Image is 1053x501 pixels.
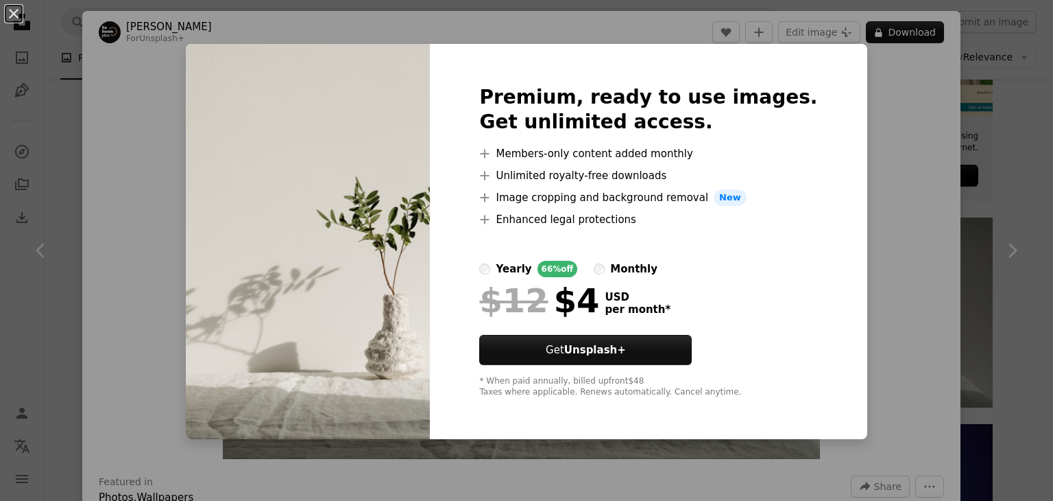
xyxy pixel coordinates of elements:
[605,303,670,316] span: per month *
[537,261,578,277] div: 66% off
[479,264,490,275] input: yearly66%off
[479,145,817,162] li: Members-only content added monthly
[496,261,531,277] div: yearly
[479,189,817,206] li: Image cropping and background removal
[714,189,747,206] span: New
[594,264,605,275] input: monthly
[479,85,817,135] h2: Premium, ready to use images. Get unlimited access.
[564,344,626,356] strong: Unsplash+
[610,261,657,277] div: monthly
[479,283,599,318] div: $4
[479,376,817,398] div: * When paid annually, billed upfront $48 Taxes where applicable. Renews automatically. Cancel any...
[605,291,670,303] span: USD
[479,211,817,228] li: Enhanced legal protections
[186,44,430,439] img: premium_photo-1676654935937-109c7936b8ff
[479,335,692,365] button: GetUnsplash+
[479,283,548,318] span: $12
[479,167,817,184] li: Unlimited royalty-free downloads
